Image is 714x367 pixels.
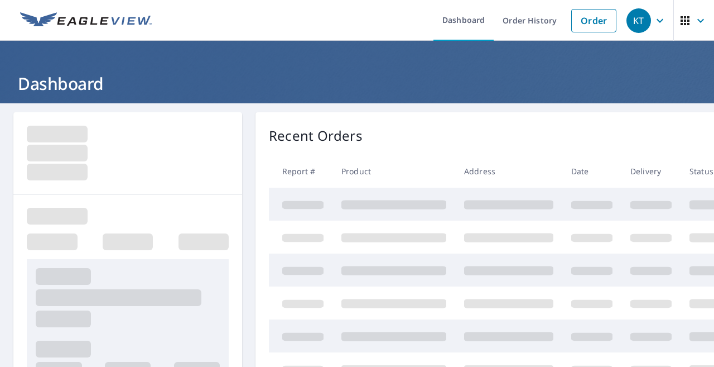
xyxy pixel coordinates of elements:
a: Order [571,9,616,32]
p: Recent Orders [269,126,363,146]
img: EV Logo [20,12,152,29]
th: Date [562,155,621,188]
th: Product [332,155,455,188]
th: Report # [269,155,332,188]
th: Delivery [621,155,681,188]
th: Address [455,155,562,188]
h1: Dashboard [13,72,701,95]
div: KT [626,8,651,33]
